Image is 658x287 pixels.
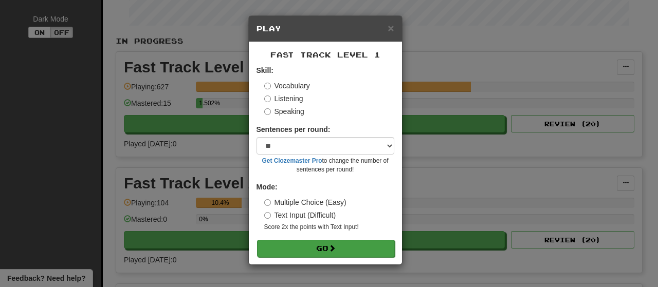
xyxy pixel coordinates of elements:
strong: Skill: [257,66,273,74]
label: Multiple Choice (Easy) [264,197,346,207]
label: Vocabulary [264,81,310,91]
span: × [388,22,394,34]
input: Listening [264,95,271,102]
input: Text Input (Difficult) [264,212,271,219]
label: Speaking [264,106,304,117]
label: Text Input (Difficult) [264,210,336,220]
input: Speaking [264,108,271,115]
a: Get Clozemaster Pro [262,157,322,164]
label: Listening [264,93,303,104]
button: Go [257,240,395,257]
strong: Mode: [257,183,278,191]
h5: Play [257,24,394,34]
button: Close [388,23,394,33]
span: Fast Track Level 1 [270,50,380,59]
small: Score 2x the points with Text Input ! [264,223,394,232]
input: Multiple Choice (Easy) [264,199,271,206]
small: to change the number of sentences per round! [257,157,394,174]
label: Sentences per round: [257,124,331,135]
input: Vocabulary [264,83,271,89]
